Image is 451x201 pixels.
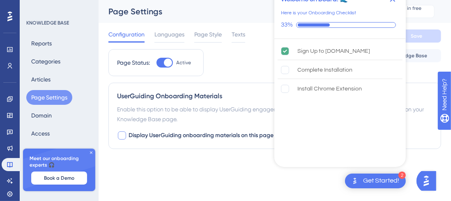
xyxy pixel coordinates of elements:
[117,104,433,124] div: Enable this option to be able to display UserGuiding engagement materials, widgets, surveys, and ...
[19,2,51,12] span: Need Help?
[26,126,55,141] button: Access
[26,20,69,26] div: KNOWLEDGE BASE
[278,42,403,60] div: Sign Up to UserGuiding.com is complete.
[194,29,222,39] span: Page Style
[386,5,432,18] div: days left in free trial
[26,90,72,105] button: Page Settings
[363,176,399,185] div: Get Started!
[416,169,441,193] iframe: UserGuiding AI Assistant Launcher
[129,131,274,140] span: Display UserGuiding onboarding materials on this page
[26,54,65,69] button: Categories
[411,33,422,39] span: Save
[345,174,406,188] div: Open Get Started! checklist, remaining modules: 2
[44,175,74,181] span: Book a Demo
[274,39,406,165] div: Checklist items
[350,176,360,186] img: launcher-image-alternative-text
[26,36,57,51] button: Reports
[398,172,406,179] div: 2
[117,91,433,101] div: UserGuiding Onboarding Materials
[30,155,89,168] span: Meet our onboarding experts 🎧
[108,29,145,39] span: Configuration
[117,58,150,68] div: Page Status:
[297,84,362,94] div: Install Chrome Extension
[281,21,399,29] div: Checklist progress: 33%
[297,65,352,75] div: Complete Installation
[278,80,403,98] div: Install Chrome Extension is incomplete.
[26,72,55,87] button: Articles
[278,61,403,79] div: Complete Installation is incomplete.
[31,172,87,185] button: Book a Demo
[392,29,441,43] button: Save
[281,9,356,17] div: Here is your Onboarding Checklist
[281,21,293,29] div: 33%
[108,6,348,17] div: Page Settings
[176,59,191,66] span: Active
[232,29,245,39] span: Texts
[26,108,57,123] button: Domain
[297,46,370,56] div: Sign Up to [DOMAIN_NAME]
[154,29,184,39] span: Languages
